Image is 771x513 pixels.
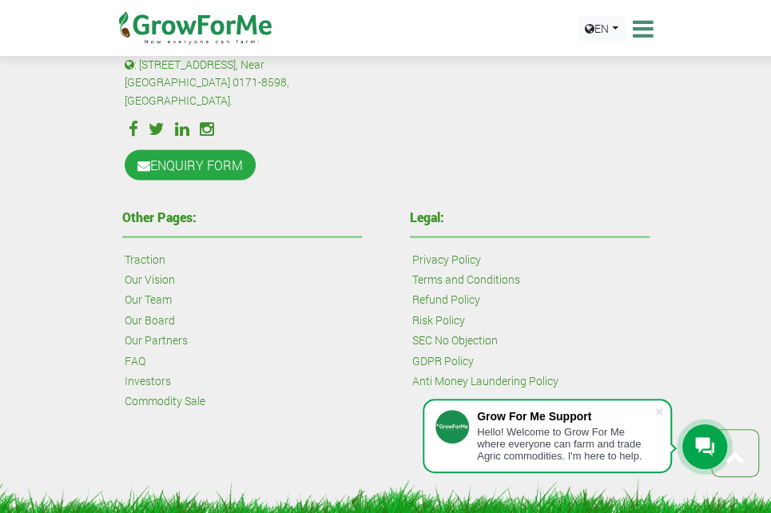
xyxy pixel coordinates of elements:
[125,270,175,288] a: Our Vision
[412,290,480,308] a: Refund Policy
[125,372,171,389] a: Investors
[578,16,626,41] a: EN
[412,372,558,389] a: Anti Money Laundering Policy
[477,426,654,462] div: Hello! Welcome to Grow For Me where everyone can farm and trade Agric commodities. I'm here to help.
[125,250,165,268] a: Traction
[412,311,465,328] a: Risk Policy
[125,290,172,308] a: Our Team
[412,331,498,348] a: SEC No Objection
[412,250,481,268] a: Privacy Policy
[410,210,650,223] h4: Legal:
[125,331,188,348] a: Our Partners
[125,392,205,409] a: Commodity Sale
[412,352,474,369] a: GDPR Policy
[125,149,256,180] a: ENQUIRY FORM
[122,210,362,223] h4: Other Pages:
[125,56,360,109] p: : [STREET_ADDRESS], Near [GEOGRAPHIC_DATA] 0171-8598, [GEOGRAPHIC_DATA].
[125,352,145,369] a: FAQ
[125,311,175,328] a: Our Board
[477,410,654,423] div: Grow For Me Support
[412,270,520,288] a: Terms and Conditions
